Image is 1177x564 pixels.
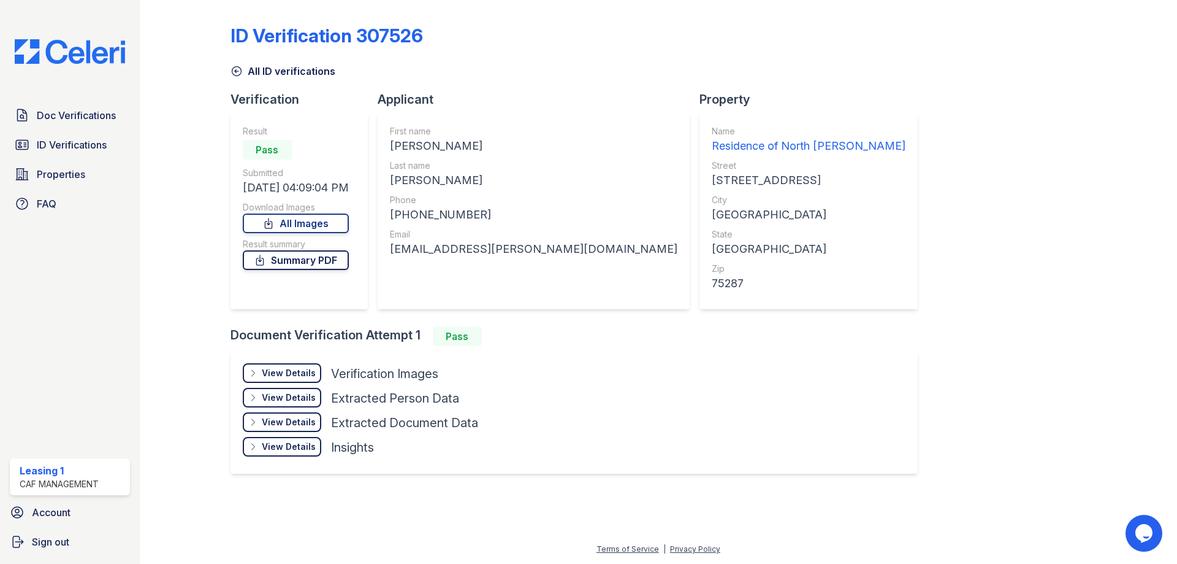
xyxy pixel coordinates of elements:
span: FAQ [37,196,56,211]
div: Insights [331,439,374,456]
div: View Details [262,392,316,404]
div: | [663,544,666,554]
span: Doc Verifications [37,108,116,123]
a: Privacy Policy [670,544,720,554]
div: Pass [433,326,482,346]
div: [STREET_ADDRESS] [712,172,905,189]
div: ID Verification 307526 [230,25,423,47]
div: Zip [712,263,905,275]
div: City [712,194,905,206]
div: [PHONE_NUMBER] [390,206,677,223]
div: Phone [390,194,677,206]
div: [EMAIL_ADDRESS][PERSON_NAME][DOMAIN_NAME] [390,241,677,258]
div: CAF Management [20,478,99,490]
div: Extracted Person Data [331,390,459,407]
div: Property [699,91,928,108]
a: Sign out [5,530,135,554]
a: Doc Verifications [10,103,130,128]
div: Download Images [243,201,349,214]
div: [GEOGRAPHIC_DATA] [712,206,905,223]
div: 75287 [712,275,905,292]
div: Document Verification Attempt 1 [230,326,928,346]
div: Extracted Document Data [331,414,478,431]
a: FAQ [10,191,130,216]
div: View Details [262,416,316,428]
div: Residence of North [PERSON_NAME] [712,137,905,155]
span: ID Verifications [37,137,107,152]
div: State [712,228,905,241]
span: Properties [37,167,85,182]
a: Account [5,500,135,525]
div: Leasing 1 [20,463,99,478]
div: View Details [262,367,316,379]
div: Result [243,125,349,137]
div: [PERSON_NAME] [390,137,677,155]
a: ID Verifications [10,133,130,157]
a: All ID verifications [230,64,335,79]
div: Applicant [378,91,699,108]
div: Pass [243,140,292,160]
div: Verification [230,91,378,108]
a: All Images [243,214,349,233]
div: Submitted [243,167,349,179]
div: [GEOGRAPHIC_DATA] [712,241,905,258]
div: Name [712,125,905,137]
div: View Details [262,441,316,453]
span: Account [32,505,70,520]
iframe: chat widget [1126,515,1165,552]
div: Street [712,160,905,172]
span: Sign out [32,535,69,549]
a: Name Residence of North [PERSON_NAME] [712,125,905,155]
img: CE_Logo_Blue-a8612792a0a2168367f1c8372b55b34899dd931a85d93a1a3d3e32e68fde9ad4.png [5,39,135,64]
div: Last name [390,160,677,172]
div: [DATE] 04:09:04 PM [243,179,349,196]
div: Verification Images [331,365,438,382]
a: Summary PDF [243,250,349,270]
div: Email [390,228,677,241]
div: Result summary [243,238,349,250]
a: Terms of Service [596,544,659,554]
a: Properties [10,162,130,187]
div: First name [390,125,677,137]
div: [PERSON_NAME] [390,172,677,189]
